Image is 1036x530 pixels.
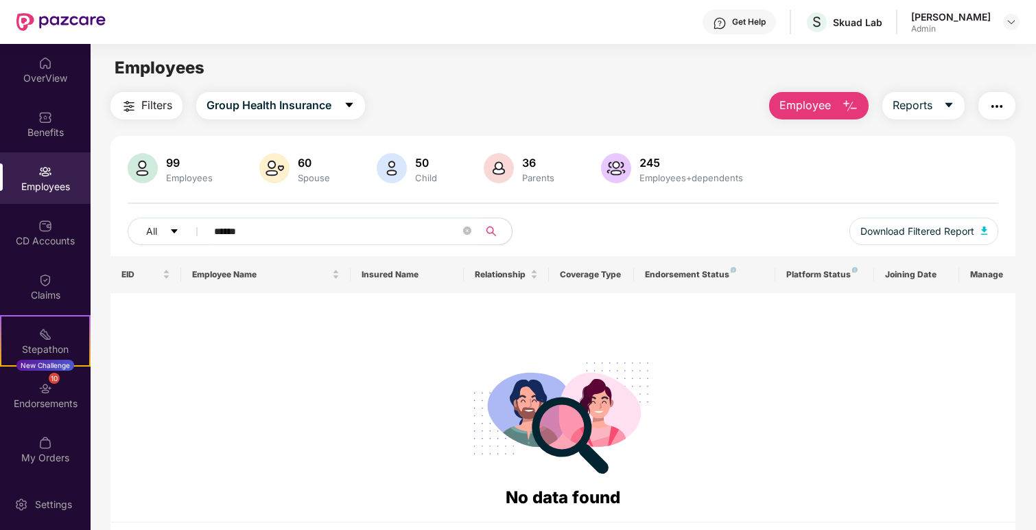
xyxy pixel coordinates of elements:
[38,436,52,450] img: svg+xml;base64,PHN2ZyBpZD0iTXlfT3JkZXJzIiBkYXRhLW5hbWU9Ik15IE9yZGVycyIgeG1sbnM9Imh0dHA6Ly93d3cudz...
[812,14,821,30] span: S
[637,172,746,183] div: Employees+dependents
[1,343,89,356] div: Stepathon
[463,225,471,238] span: close-circle
[38,219,52,233] img: svg+xml;base64,PHN2ZyBpZD0iQ0RfQWNjb3VudHMiIGRhdGEtbmFtZT0iQ0QgQWNjb3VudHMiIHhtbG5zPSJodHRwOi8vd3...
[475,269,528,280] span: Relationship
[833,16,882,29] div: Skuad Lab
[842,98,858,115] img: svg+xml;base64,PHN2ZyB4bWxucz0iaHR0cDovL3d3dy53My5vcmcvMjAwMC9zdmciIHhtbG5zOnhsaW5rPSJodHRwOi8vd3...
[989,98,1005,115] img: svg+xml;base64,PHN2ZyB4bWxucz0iaHR0cDovL3d3dy53My5vcmcvMjAwMC9zdmciIHdpZHRoPSIyNCIgaGVpZ2h0PSIyNC...
[38,56,52,70] img: svg+xml;base64,PHN2ZyBpZD0iSG9tZSIgeG1sbnM9Imh0dHA6Ly93d3cudzMub3JnLzIwMDAvc3ZnIiB3aWR0aD0iMjAiIG...
[110,92,183,119] button: Filters
[463,227,471,235] span: close-circle
[637,156,746,170] div: 245
[874,256,959,293] th: Joining Date
[110,256,181,293] th: EID
[601,153,631,183] img: svg+xml;base64,PHN2ZyB4bWxucz0iaHR0cDovL3d3dy53My5vcmcvMjAwMC9zdmciIHhtbG5zOnhsaW5rPSJodHRwOi8vd3...
[911,23,991,34] div: Admin
[731,267,736,273] img: svg+xml;base64,PHN2ZyB4bWxucz0iaHR0cDovL3d3dy53My5vcmcvMjAwMC9zdmciIHdpZHRoPSI4IiBoZWlnaHQ9IjgiIH...
[911,10,991,23] div: [PERSON_NAME]
[732,16,766,27] div: Get Help
[779,97,831,114] span: Employee
[506,487,620,507] span: No data found
[14,498,28,511] img: svg+xml;base64,PHN2ZyBpZD0iU2V0dGluZy0yMHgyMCIgeG1sbnM9Imh0dHA6Ly93d3cudzMub3JnLzIwMDAvc3ZnIiB3aW...
[38,165,52,178] img: svg+xml;base64,PHN2ZyBpZD0iRW1wbG95ZWVzIiB4bWxucz0iaHR0cDovL3d3dy53My5vcmcvMjAwMC9zdmciIHdpZHRoPS...
[478,226,505,237] span: search
[141,97,172,114] span: Filters
[882,92,965,119] button: Reportscaret-down
[16,360,74,371] div: New Challenge
[377,153,407,183] img: svg+xml;base64,PHN2ZyB4bWxucz0iaHR0cDovL3d3dy53My5vcmcvMjAwMC9zdmciIHhtbG5zOnhsaW5rPSJodHRwOi8vd3...
[121,98,137,115] img: svg+xml;base64,PHN2ZyB4bWxucz0iaHR0cDovL3d3dy53My5vcmcvMjAwMC9zdmciIHdpZHRoPSIyNCIgaGVpZ2h0PSIyNC...
[549,256,634,293] th: Coverage Type
[849,218,999,245] button: Download Filtered Report
[852,267,858,273] img: svg+xml;base64,PHN2ZyB4bWxucz0iaHR0cDovL3d3dy53My5vcmcvMjAwMC9zdmciIHdpZHRoPSI4IiBoZWlnaHQ9IjgiIH...
[1006,16,1017,27] img: svg+xml;base64,PHN2ZyBpZD0iRHJvcGRvd24tMzJ4MzIiIHhtbG5zPSJodHRwOi8vd3d3LnczLm9yZy8yMDAwL3N2ZyIgd2...
[981,227,988,235] img: svg+xml;base64,PHN2ZyB4bWxucz0iaHR0cDovL3d3dy53My5vcmcvMjAwMC9zdmciIHhtbG5zOnhsaW5rPSJodHRwOi8vd3...
[412,172,440,183] div: Child
[860,224,974,239] span: Download Filtered Report
[31,498,76,511] div: Settings
[16,13,106,31] img: New Pazcare Logo
[121,269,160,280] span: EID
[351,256,464,293] th: Insured Name
[943,100,954,112] span: caret-down
[464,256,549,293] th: Relationship
[115,58,204,78] span: Employees
[893,97,932,114] span: Reports
[128,218,211,245] button: Allcaret-down
[713,16,727,30] img: svg+xml;base64,PHN2ZyBpZD0iSGVscC0zMngzMiIgeG1sbnM9Imh0dHA6Ly93d3cudzMub3JnLzIwMDAvc3ZnIiB3aWR0aD...
[38,273,52,287] img: svg+xml;base64,PHN2ZyBpZD0iQ2xhaW0iIHhtbG5zPSJodHRwOi8vd3d3LnczLm9yZy8yMDAwL3N2ZyIgd2lkdGg9IjIwIi...
[769,92,869,119] button: Employee
[49,373,60,384] div: 10
[478,218,513,245] button: search
[959,256,1016,293] th: Manage
[786,269,863,280] div: Platform Status
[192,269,329,280] span: Employee Name
[38,382,52,395] img: svg+xml;base64,PHN2ZyBpZD0iRW5kb3JzZW1lbnRzIiB4bWxucz0iaHR0cDovL3d3dy53My5vcmcvMjAwMC9zdmciIHdpZH...
[207,97,331,114] span: Group Health Insurance
[412,156,440,170] div: 50
[146,224,157,239] span: All
[196,92,365,119] button: Group Health Insurancecaret-down
[38,111,52,124] img: svg+xml;base64,PHN2ZyBpZD0iQmVuZWZpdHMiIHhtbG5zPSJodHRwOi8vd3d3LnczLm9yZy8yMDAwL3N2ZyIgd2lkdGg9Ij...
[464,345,661,485] img: svg+xml;base64,PHN2ZyB4bWxucz0iaHR0cDovL3d3dy53My5vcmcvMjAwMC9zdmciIHdpZHRoPSIyODgiIGhlaWdodD0iMj...
[519,156,557,170] div: 36
[295,156,333,170] div: 60
[163,172,215,183] div: Employees
[484,153,514,183] img: svg+xml;base64,PHN2ZyB4bWxucz0iaHR0cDovL3d3dy53My5vcmcvMjAwMC9zdmciIHhtbG5zOnhsaW5rPSJodHRwOi8vd3...
[38,327,52,341] img: svg+xml;base64,PHN2ZyB4bWxucz0iaHR0cDovL3d3dy53My5vcmcvMjAwMC9zdmciIHdpZHRoPSIyMSIgaGVpZ2h0PSIyMC...
[295,172,333,183] div: Spouse
[259,153,290,183] img: svg+xml;base64,PHN2ZyB4bWxucz0iaHR0cDovL3d3dy53My5vcmcvMjAwMC9zdmciIHhtbG5zOnhsaW5rPSJodHRwOi8vd3...
[344,100,355,112] span: caret-down
[163,156,215,170] div: 99
[181,256,351,293] th: Employee Name
[645,269,764,280] div: Endorsement Status
[128,153,158,183] img: svg+xml;base64,PHN2ZyB4bWxucz0iaHR0cDovL3d3dy53My5vcmcvMjAwMC9zdmciIHhtbG5zOnhsaW5rPSJodHRwOi8vd3...
[519,172,557,183] div: Parents
[169,227,179,238] span: caret-down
